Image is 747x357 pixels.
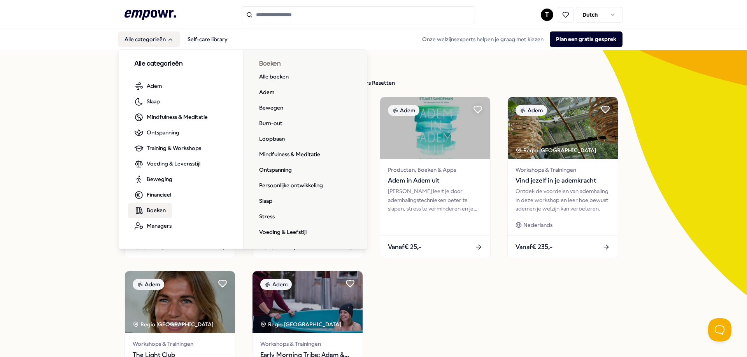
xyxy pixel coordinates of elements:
div: Ontdek de voordelen van ademhaling in deze workshop en leer hoe bewust ademen je welzijn kan verb... [516,187,610,213]
a: package imageAdemProducten, Boeken & AppsAdem in Adem uit[PERSON_NAME] leert je door ademhalingst... [380,97,491,258]
span: Nederlands [523,221,552,229]
span: Training & Workshops [147,144,201,152]
span: Producten, Boeken & Apps [388,165,482,174]
span: Ontspanning [147,128,179,137]
span: Vanaf € 235,- [516,242,552,252]
div: Regio [GEOGRAPHIC_DATA] [133,320,215,329]
span: Managers [147,221,172,230]
a: Adem [128,78,168,94]
a: Ontspanning [128,125,186,141]
span: Boeken [147,206,166,214]
div: Adem [260,279,292,290]
nav: Main [118,31,234,47]
a: Adem [253,85,281,100]
div: Alle categorieën [119,50,368,249]
img: package image [253,271,363,333]
span: Voeding & Levensstijl [147,159,200,168]
span: Vanaf € 25,- [388,242,421,252]
a: Managers [128,218,178,234]
a: Voeding & Leefstijl [253,225,313,240]
a: Mindfulness & Meditatie [253,147,326,162]
span: Workshops & Trainingen [133,340,227,348]
a: Bewegen [253,100,289,116]
a: Slaap [253,193,279,209]
a: Stress [253,209,281,225]
div: Adem [388,105,419,116]
span: Mindfulness & Meditatie [147,113,208,121]
iframe: Help Scout Beacon - Open [708,318,731,341]
img: package image [508,97,618,159]
a: Loopbaan [253,131,291,147]
div: Regio [GEOGRAPHIC_DATA] [260,320,342,329]
a: Burn-out [253,116,289,131]
a: Financieel [128,187,177,203]
span: Beweging [147,175,172,183]
a: Voeding & Levensstijl [128,156,207,172]
div: Onze welzijnsexperts helpen je graag met kiezen [416,31,622,47]
a: Slaap [128,94,166,110]
input: Search for products, categories or subcategories [242,6,475,23]
span: Vind jezelf in je ademkracht [516,176,610,186]
span: Workshops & Trainingen [260,340,355,348]
span: Adem [147,82,162,90]
a: Mindfulness & Meditatie [128,110,214,125]
button: Plan een gratis gesprek [550,31,622,47]
h3: Alle categorieën [134,59,228,69]
div: Regio [GEOGRAPHIC_DATA] [516,146,598,155]
a: Self-care library [181,31,234,47]
div: [PERSON_NAME] leert je door ademhalingstechnieken beter te slapen, stress te verminderen en je pr... [388,187,482,213]
span: Adem in Adem uit [388,176,482,186]
div: Adem [133,279,164,290]
div: Adem [516,105,547,116]
span: Financieel [147,190,171,199]
a: Training & Workshops [128,141,207,156]
a: Persoonlijke ontwikkeling [253,178,329,193]
a: package imageAdemRegio [GEOGRAPHIC_DATA] Workshops & TrainingenVind jezelf in je ademkrachtOntdek... [507,97,618,258]
span: Workshops & Trainingen [516,165,610,174]
img: package image [125,271,235,333]
div: Filters Resetten [355,78,395,87]
a: Alle boeken [253,69,295,85]
button: Alle categorieën [118,31,180,47]
img: package image [380,97,490,159]
h3: Boeken [259,59,352,69]
a: Ontspanning [253,162,298,178]
span: Slaap [147,97,160,106]
button: T [541,9,553,21]
a: Boeken [128,203,172,218]
a: Beweging [128,172,179,187]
